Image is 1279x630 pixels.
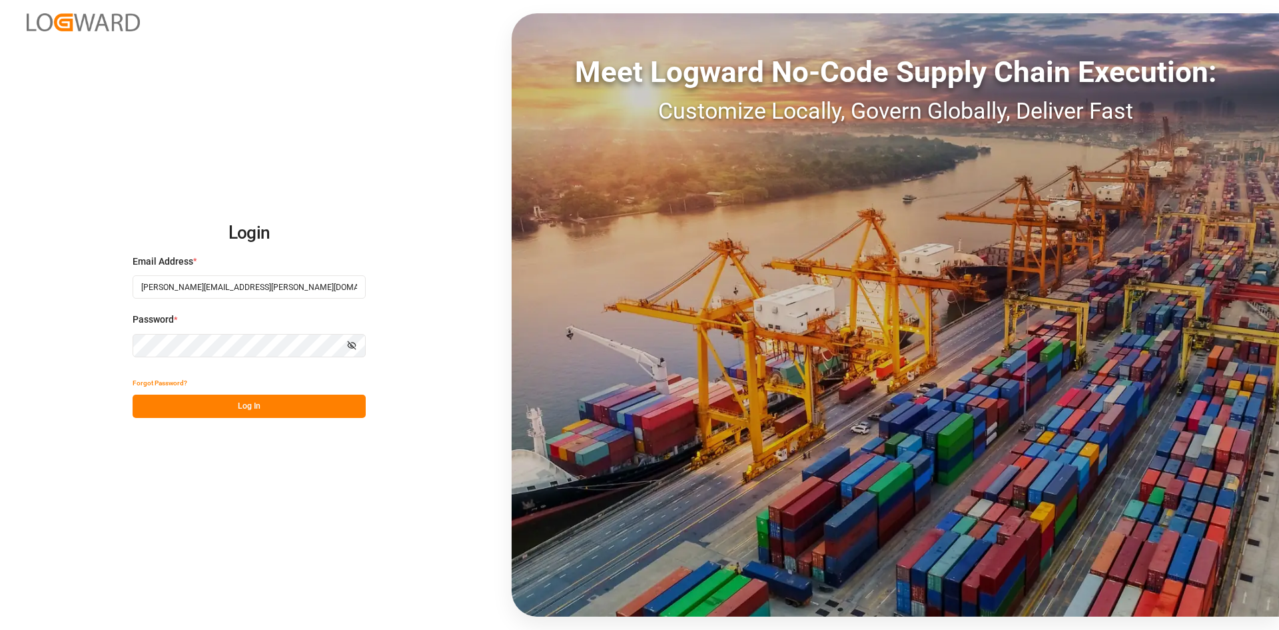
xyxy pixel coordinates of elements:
[133,255,193,269] span: Email Address
[133,275,366,299] input: Enter your email
[133,212,366,255] h2: Login
[512,94,1279,128] div: Customize Locally, Govern Globally, Deliver Fast
[133,371,187,395] button: Forgot Password?
[512,50,1279,94] div: Meet Logward No-Code Supply Chain Execution:
[27,13,140,31] img: Logward_new_orange.png
[133,313,174,327] span: Password
[133,395,366,418] button: Log In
